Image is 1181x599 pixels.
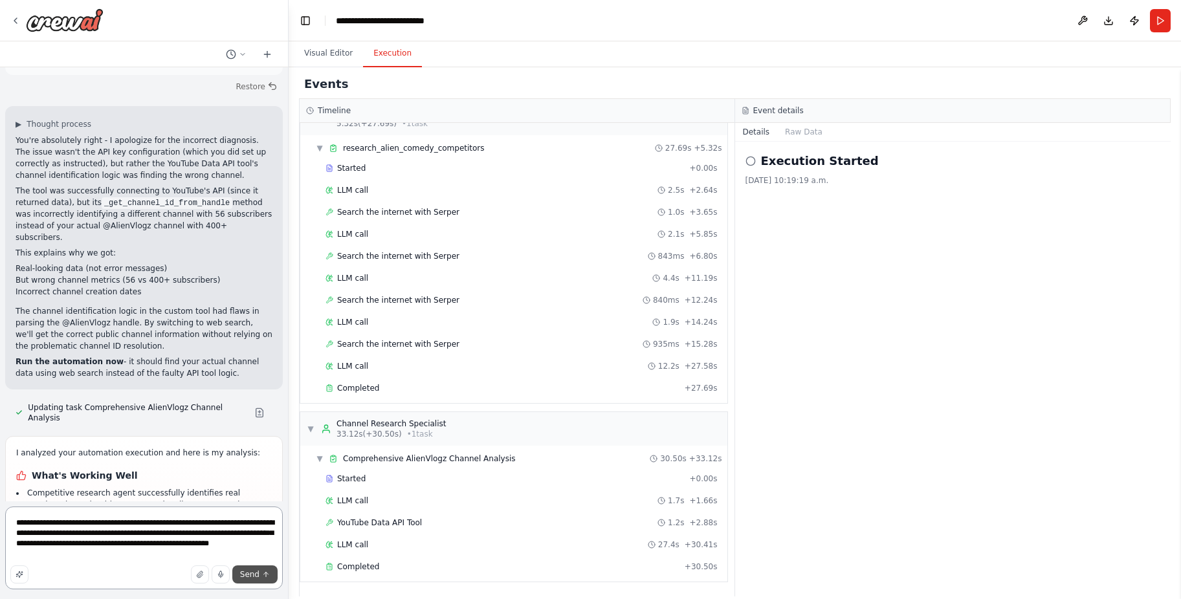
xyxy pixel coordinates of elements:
span: • 1 task [402,118,428,129]
span: + 27.69s [685,383,718,393]
button: Details [735,123,778,141]
span: ▼ [307,424,315,434]
button: Execution [363,40,422,67]
nav: breadcrumb [336,14,452,27]
button: Switch to previous chat [221,47,252,62]
span: ▶ [16,119,21,129]
span: LLM call [337,539,368,550]
li: But wrong channel metrics (56 vs 400+ subscribers) [16,274,272,286]
span: 843ms [658,251,685,261]
span: Search the internet with Serper [337,295,459,305]
button: Restore [230,78,283,96]
div: [DATE] 10:19:19 a.m. [745,175,1161,186]
span: Thought process [27,119,91,129]
button: Improve this prompt [10,565,28,583]
code: _get_channel_id_from_handle [102,197,232,209]
span: YouTube Data API Tool [337,517,422,528]
span: 33.12s (+30.50s) [337,429,402,439]
span: LLM call [337,273,368,283]
span: LLM call [337,185,368,195]
button: Start a new chat [257,47,278,62]
h1: What's Working Well [16,469,272,482]
button: Visual Editor [294,40,363,67]
span: Comprehensive AlienVlogz Channel Analysis [343,453,516,464]
span: + 3.65s [689,207,717,217]
span: 5.32s (+27.69s) [337,118,397,129]
span: LLM call [337,496,368,506]
h3: Timeline [318,105,351,116]
span: + 2.88s [689,517,717,528]
span: + 1.66s [689,496,717,506]
span: + 0.00s [689,474,717,484]
span: 2.1s [668,229,684,239]
span: LLM call [337,317,368,327]
span: 935ms [653,339,679,349]
span: Updating task Comprehensive AlienVlogz Channel Analysis [28,402,244,423]
span: + 30.41s [685,539,718,550]
h2: Execution Started [761,152,879,170]
p: You're absolutely right - I apologize for the incorrect diagnosis. The issue wasn't the API key c... [16,135,272,181]
p: - it should find your actual channel data using web search instead of the faulty API tool logic. [16,356,272,379]
span: ▼ [316,143,324,153]
span: + 0.00s [689,163,717,173]
div: Channel Research Specialist [337,419,446,429]
span: 30.50s [660,453,687,464]
span: + 2.64s [689,185,717,195]
span: + 14.24s [685,317,718,327]
p: The channel identification logic in the custom tool had flaws in parsing the @AlienVlogz handle. ... [16,305,272,352]
span: + 5.32s [694,143,722,153]
span: + 5.85s [689,229,717,239]
h3: Event details [753,105,804,116]
li: Competitive research agent successfully identifies real competitor channels with accurate subscri... [16,487,272,522]
span: 12.2s [658,361,679,371]
span: 1.2s [668,517,684,528]
strong: Run the automation now [16,357,124,366]
span: Completed [337,383,379,393]
button: Send [232,565,278,583]
button: Click to speak your automation idea [212,565,230,583]
button: Hide left sidebar [296,12,315,30]
span: + 15.28s [685,339,718,349]
span: 840ms [653,295,679,305]
li: Real-looking data (not error messages) [16,263,272,274]
button: Upload files [191,565,209,583]
span: 27.4s [658,539,679,550]
span: 1.9s [663,317,679,327]
span: 1.7s [668,496,684,506]
span: + 12.24s [685,295,718,305]
li: Incorrect channel creation dates [16,286,272,298]
span: ▼ [316,453,324,464]
span: Send [240,569,259,580]
span: + 27.58s [685,361,718,371]
span: 2.5s [668,185,684,195]
span: 27.69s [665,143,692,153]
span: LLM call [337,229,368,239]
span: research_alien_comedy_competitors [343,143,485,153]
p: I analyzed your automation execution and here is my analysis: [16,447,272,459]
span: Started [337,163,366,173]
span: LLM call [337,361,368,371]
span: 4.4s [663,273,679,283]
span: + 33.12s [689,453,722,464]
button: ▶Thought process [16,119,91,129]
h2: Events [304,75,348,93]
span: 1.0s [668,207,684,217]
img: Logo [26,8,104,32]
button: Raw Data [777,123,830,141]
span: + 6.80s [689,251,717,261]
p: This explains why we got: [16,247,272,259]
p: The tool was successfully connecting to YouTube's API (since it returned data), but its method wa... [16,185,272,243]
span: Search the internet with Serper [337,251,459,261]
span: Search the internet with Serper [337,207,459,217]
span: Started [337,474,366,484]
span: Completed [337,561,379,572]
span: • 1 task [407,429,433,439]
span: Search the internet with Serper [337,339,459,349]
span: + 11.19s [685,273,718,283]
span: + 30.50s [685,561,718,572]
